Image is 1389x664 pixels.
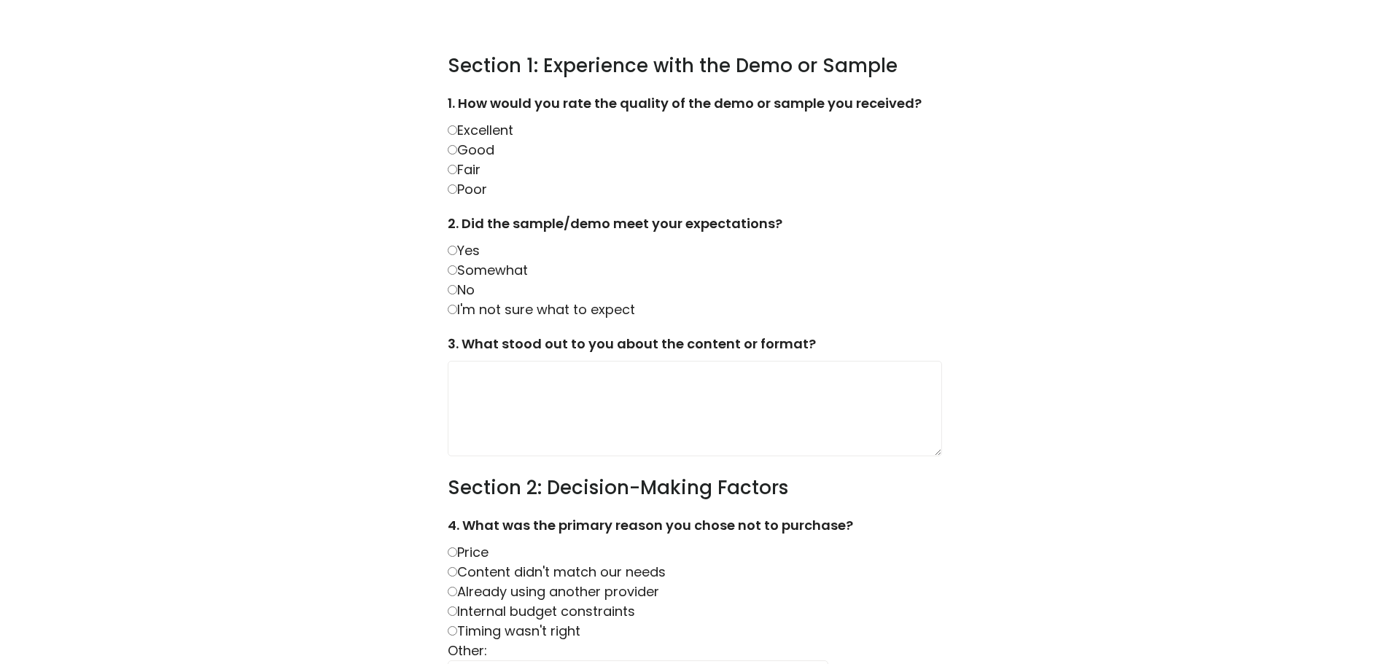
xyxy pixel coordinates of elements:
[448,606,457,616] input: Internal budget constraints
[448,125,457,135] input: Excellent
[448,622,580,640] label: Timing wasn't right
[448,214,942,241] label: 2. Did the sample/demo meet your expectations?
[448,602,635,620] label: Internal budget constraints
[448,121,513,139] label: Excellent
[448,334,942,361] label: 3. What stood out to you about the content or format?
[448,184,457,194] input: Poor
[448,582,659,601] label: Already using another provider
[448,145,457,155] input: Good
[448,563,666,581] label: Content didn't match our needs
[448,141,494,159] label: Good
[448,626,457,636] input: Timing wasn't right
[448,246,457,255] input: Yes
[448,165,457,174] input: Fair
[448,261,528,279] label: Somewhat
[448,567,457,577] input: Content didn't match our needs
[448,160,480,179] label: Fair
[448,543,489,561] label: Price
[448,587,457,596] input: Already using another provider
[448,300,635,319] label: I'm not sure what to expect
[448,281,475,299] label: No
[448,54,942,79] h3: Section 1: Experience with the Demo or Sample
[448,180,487,198] label: Poor
[448,285,457,294] input: No
[448,241,480,259] label: Yes
[448,93,942,120] label: 1. How would you rate the quality of the demo or sample you received?
[448,641,487,660] label: Other:
[448,305,457,314] input: I'm not sure what to expect
[448,515,942,542] label: 4. What was the primary reason you chose not to purchase?
[448,547,457,557] input: Price
[448,265,457,275] input: Somewhat
[448,476,942,501] h3: Section 2: Decision-Making Factors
